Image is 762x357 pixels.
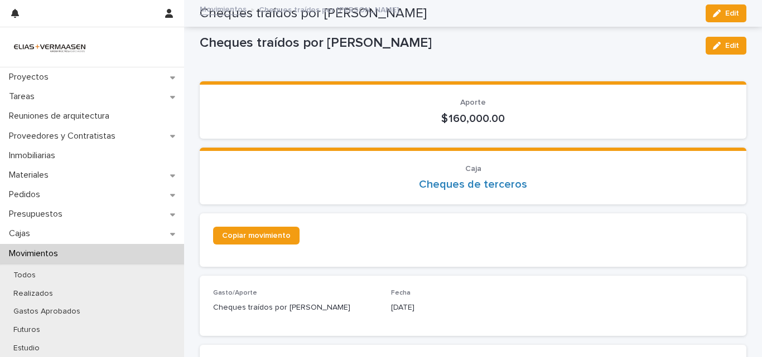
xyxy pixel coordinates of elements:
p: Cajas [4,228,39,239]
p: Pedidos [4,189,49,200]
a: Movimientos [200,2,247,15]
span: Copiar movimiento [222,232,291,239]
img: HMeL2XKrRby6DNq2BZlM [9,36,90,58]
p: $ 160,000.00 [213,112,733,125]
p: Reuniones de arquitectura [4,111,118,121]
p: Presupuestos [4,209,71,219]
p: Movimientos [4,248,67,259]
span: Aporte [460,99,486,106]
span: Gasto/Aporte [213,290,257,296]
span: Edit [725,42,739,50]
p: Todos [4,271,45,280]
p: Tareas [4,91,44,102]
a: Copiar movimiento [213,227,300,244]
p: Cheques traídos por [PERSON_NAME] [259,3,399,15]
p: Futuros [4,325,49,335]
p: Cheques traídos por [PERSON_NAME] [213,302,378,314]
span: Caja [465,165,481,173]
p: Materiales [4,170,57,180]
p: Cheques traídos por [PERSON_NAME] [200,35,697,51]
p: Proveedores y Contratistas [4,131,124,141]
p: Realizados [4,289,62,299]
p: Inmobiliarias [4,150,64,161]
p: Estudio [4,344,49,353]
span: Fecha [391,290,411,296]
button: Edit [706,37,746,55]
p: [DATE] [391,302,556,314]
a: Cheques de terceros [419,178,527,191]
p: Proyectos [4,72,57,82]
p: Gastos Aprobados [4,307,89,316]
